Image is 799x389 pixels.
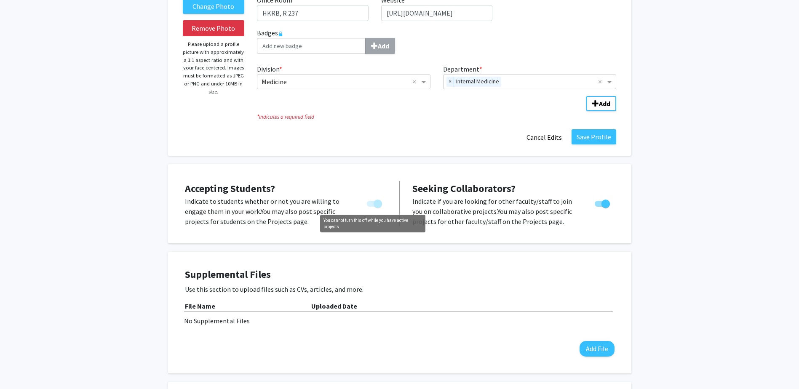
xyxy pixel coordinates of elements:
[443,74,617,89] ng-select: Department
[185,302,215,310] b: File Name
[311,302,357,310] b: Uploaded Date
[363,196,387,209] div: You cannot turn this off while you have active projects.
[412,77,420,87] span: Clear all
[320,215,425,232] div: You cannot turn this off while you have active projects.
[598,77,605,87] span: Clear all
[257,74,430,89] ng-select: Division
[412,182,516,195] span: Seeking Collaborators?
[185,284,615,294] p: Use this section to upload files such as CVs, articles, and more.
[454,77,501,87] span: Internal Medicine
[184,316,615,326] div: No Supplemental Files
[437,64,623,89] div: Department
[363,196,387,209] div: Toggle
[572,129,616,144] button: Save Profile
[412,196,579,226] p: Indicate if you are looking for other faculty/staff to join you on collaborative projects. You ma...
[6,351,36,383] iframe: Chat
[521,129,567,145] button: Cancel Edits
[251,64,437,89] div: Division
[599,99,610,108] b: Add
[378,42,389,50] b: Add
[591,196,615,209] div: Toggle
[183,40,245,96] p: Please upload a profile picture with approximately a 1:1 aspect ratio and with your face centered...
[257,113,616,121] i: Indicates a required field
[586,96,616,111] button: Add Division/Department
[257,28,616,54] label: Badges
[185,182,275,195] span: Accepting Students?
[185,269,615,281] h4: Supplemental Files
[446,77,454,87] span: ×
[257,38,366,54] input: BadgesAdd
[365,38,395,54] button: Badges
[185,196,351,226] p: Indicate to students whether or not you are willing to engage them in your work. You may also pos...
[183,20,245,36] button: Remove Photo
[580,341,615,357] button: Add File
